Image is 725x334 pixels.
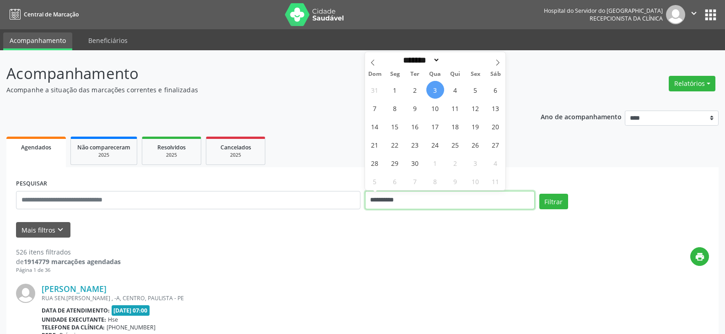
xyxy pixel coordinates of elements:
span: Setembro 2, 2025 [406,81,424,99]
div: RUA SEN.[PERSON_NAME] , -A, CENTRO, PAULISTA - PE [42,294,572,302]
select: Month [400,55,440,65]
span: Sáb [485,71,505,77]
span: Qui [445,71,465,77]
span: Central de Marcação [24,11,79,18]
span: Outubro 11, 2025 [487,172,505,190]
span: Setembro 24, 2025 [426,136,444,154]
div: Página 1 de 36 [16,266,121,274]
span: Setembro 14, 2025 [366,117,384,135]
span: Cancelados [220,143,251,151]
div: 2025 [213,152,258,159]
img: img [16,284,35,303]
span: Setembro 1, 2025 [386,81,404,99]
span: Setembro 30, 2025 [406,154,424,172]
span: Setembro 3, 2025 [426,81,444,99]
div: de [16,257,121,266]
div: 526 itens filtrados [16,247,121,257]
b: Unidade executante: [42,316,106,323]
span: Dom [365,71,385,77]
span: Outubro 6, 2025 [386,172,404,190]
span: Outubro 9, 2025 [446,172,464,190]
p: Acompanhamento [6,62,505,85]
div: 2025 [77,152,130,159]
button: Mais filtroskeyboard_arrow_down [16,222,70,238]
button: print [690,247,709,266]
span: Setembro 23, 2025 [406,136,424,154]
span: Setembro 20, 2025 [487,117,505,135]
span: Setembro 25, 2025 [446,136,464,154]
b: Telefone da clínica: [42,323,105,331]
span: Agosto 31, 2025 [366,81,384,99]
span: [PHONE_NUMBER] [107,323,156,331]
p: Ano de acompanhamento [541,111,622,122]
b: Data de atendimento: [42,307,110,314]
span: Outubro 10, 2025 [467,172,484,190]
span: Outubro 8, 2025 [426,172,444,190]
img: img [666,5,685,24]
span: Seg [385,71,405,77]
span: Recepcionista da clínica [590,15,663,22]
span: Setembro 7, 2025 [366,99,384,117]
label: PESQUISAR [16,177,47,191]
span: Não compareceram [77,143,130,151]
span: Setembro 4, 2025 [446,81,464,99]
span: Qua [425,71,445,77]
span: Setembro 12, 2025 [467,99,484,117]
a: Beneficiários [82,32,134,48]
span: Setembro 21, 2025 [366,136,384,154]
a: [PERSON_NAME] [42,284,107,294]
a: Central de Marcação [6,7,79,22]
span: Setembro 6, 2025 [487,81,505,99]
span: Outubro 5, 2025 [366,172,384,190]
span: Setembro 26, 2025 [467,136,484,154]
span: Agendados [21,143,51,151]
div: Hospital do Servidor do [GEOGRAPHIC_DATA] [544,7,663,15]
span: Outubro 7, 2025 [406,172,424,190]
span: Hse [108,316,118,323]
strong: 1914779 marcações agendadas [24,257,121,266]
span: Setembro 13, 2025 [487,99,505,117]
button:  [685,5,703,24]
i: keyboard_arrow_down [55,225,65,235]
span: Setembro 11, 2025 [446,99,464,117]
span: Setembro 22, 2025 [386,136,404,154]
span: Setembro 28, 2025 [366,154,384,172]
span: Setembro 10, 2025 [426,99,444,117]
span: Outubro 1, 2025 [426,154,444,172]
span: Outubro 3, 2025 [467,154,484,172]
span: Outubro 2, 2025 [446,154,464,172]
div: 2025 [149,152,194,159]
span: Setembro 27, 2025 [487,136,505,154]
span: Resolvidos [157,143,186,151]
input: Year [440,55,470,65]
span: Setembro 19, 2025 [467,117,484,135]
span: Setembro 8, 2025 [386,99,404,117]
button: Filtrar [539,194,568,209]
i: print [695,252,705,262]
i:  [689,8,699,18]
span: Ter [405,71,425,77]
span: Setembro 18, 2025 [446,117,464,135]
button: Relatórios [669,76,715,91]
a: Acompanhamento [3,32,72,50]
span: Setembro 9, 2025 [406,99,424,117]
span: Setembro 17, 2025 [426,117,444,135]
span: Setembro 15, 2025 [386,117,404,135]
span: [DATE] 07:00 [112,305,150,316]
p: Acompanhe a situação das marcações correntes e finalizadas [6,85,505,95]
span: Setembro 16, 2025 [406,117,424,135]
span: Setembro 29, 2025 [386,154,404,172]
span: Outubro 4, 2025 [487,154,505,172]
span: Sex [465,71,485,77]
span: Setembro 5, 2025 [467,81,484,99]
button: apps [703,7,719,23]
